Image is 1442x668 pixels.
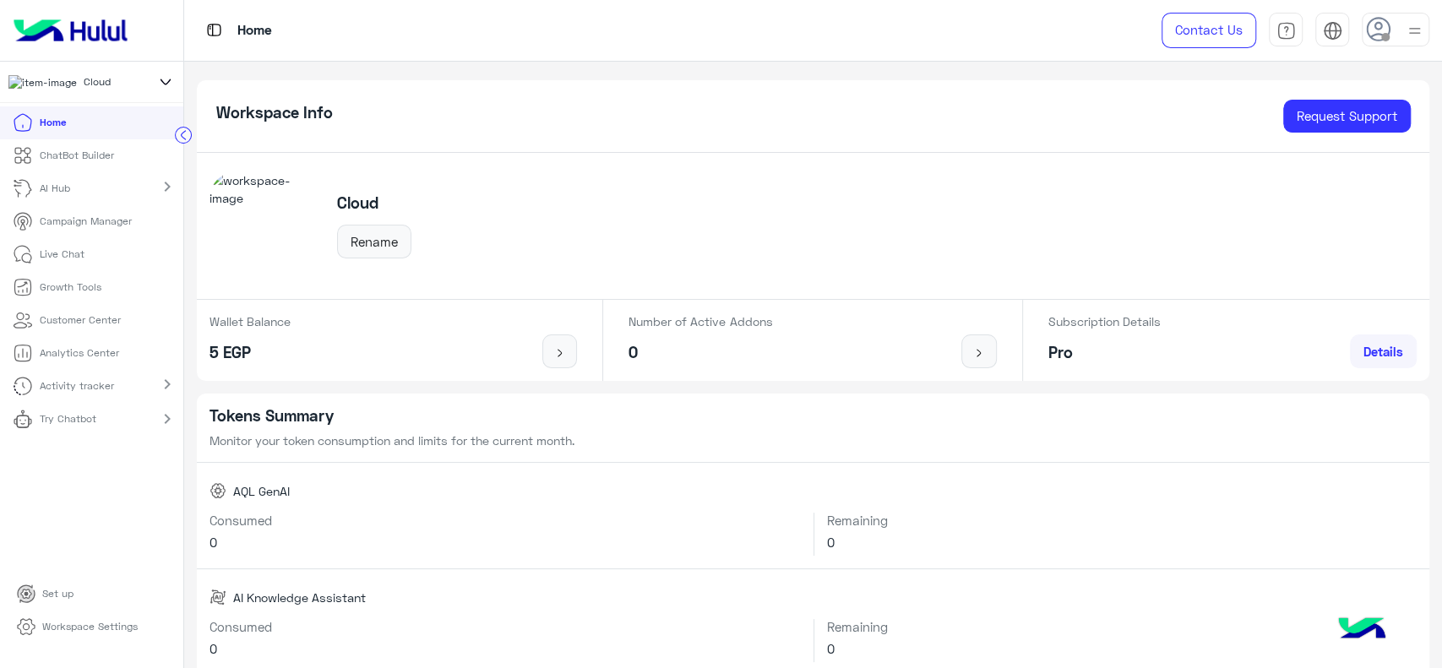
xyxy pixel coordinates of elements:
img: profile [1404,20,1425,41]
p: Activity tracker [40,378,114,394]
p: Subscription Details [1048,312,1161,330]
h6: 0 [209,535,800,550]
img: Logo [7,13,134,48]
img: tab [1276,21,1296,41]
img: hulul-logo.png [1332,600,1391,660]
p: Workspace Settings [42,619,138,634]
p: Wallet Balance [209,312,291,330]
a: Set up [3,578,87,611]
span: Details [1363,344,1403,359]
button: Rename [337,225,411,258]
img: AQL GenAI [209,482,226,499]
img: tab [1323,21,1342,41]
img: AI Knowledge Assistant [209,589,226,606]
mat-icon: chevron_right [157,409,177,429]
p: ChatBot Builder [40,148,114,163]
p: Number of Active Addons [628,312,772,330]
h6: 0 [209,641,800,656]
h6: Remaining [827,513,1417,528]
h6: 0 [827,535,1417,550]
h5: Workspace Info [216,103,333,122]
p: Home [40,115,66,130]
p: Live Chat [40,247,84,262]
mat-icon: chevron_right [157,177,177,197]
h6: Remaining [827,619,1417,634]
span: Cloud [84,74,111,90]
p: Try Chatbot [40,411,96,426]
p: Analytics Center [40,345,119,361]
a: tab [1269,13,1303,48]
h5: 5 EGP [209,343,291,362]
h5: Tokens Summary [209,406,1417,426]
a: Contact Us [1162,13,1256,48]
mat-icon: chevron_right [157,374,177,394]
h5: 0 [628,343,772,362]
img: tab [204,19,225,41]
a: Details [1350,334,1417,368]
p: Growth Tools [40,280,101,295]
img: 317874714732967 [8,75,77,90]
h6: 0 [827,641,1417,656]
img: icon [969,346,990,360]
p: Home [237,19,272,42]
h5: Cloud [337,193,411,213]
p: Set up [42,586,73,601]
img: icon [549,346,570,360]
img: workspace-image [209,171,318,280]
h5: Pro [1048,343,1161,362]
a: Workspace Settings [3,611,151,644]
p: AI Hub [40,181,70,196]
p: Campaign Manager [40,214,132,229]
span: AI Knowledge Assistant [233,589,366,606]
a: Request Support [1283,100,1411,133]
h6: Consumed [209,619,800,634]
p: Customer Center [40,312,121,328]
p: Monitor your token consumption and limits for the current month. [209,432,1417,449]
span: AQL GenAI [233,482,290,500]
h6: Consumed [209,513,800,528]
